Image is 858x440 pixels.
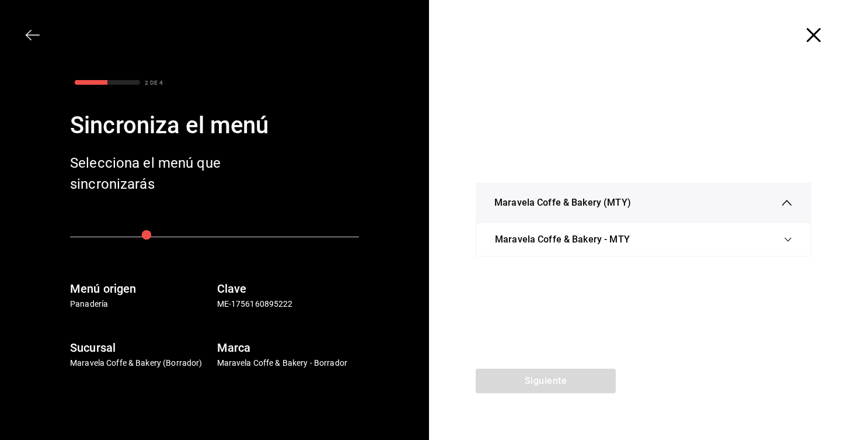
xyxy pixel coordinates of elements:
[70,108,359,143] div: Sincroniza el menú
[70,338,212,357] h6: Sucursal
[495,233,630,247] span: Maravela Coffe & Bakery - MTY
[217,279,360,298] h6: Clave
[217,338,360,357] h6: Marca
[70,153,257,195] div: Selecciona el menú que sincronizarás
[70,279,212,298] h6: Menú origen
[70,357,212,369] p: Maravela Coffe & Bakery (Borrador)
[70,298,212,310] p: Panadería
[145,78,163,87] div: 2 DE 4
[217,357,360,369] p: Maravela Coffe & Bakery - Borrador
[494,196,631,210] span: Maravela Coffe & Bakery (MTY)
[217,298,360,310] p: ME-1756160895222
